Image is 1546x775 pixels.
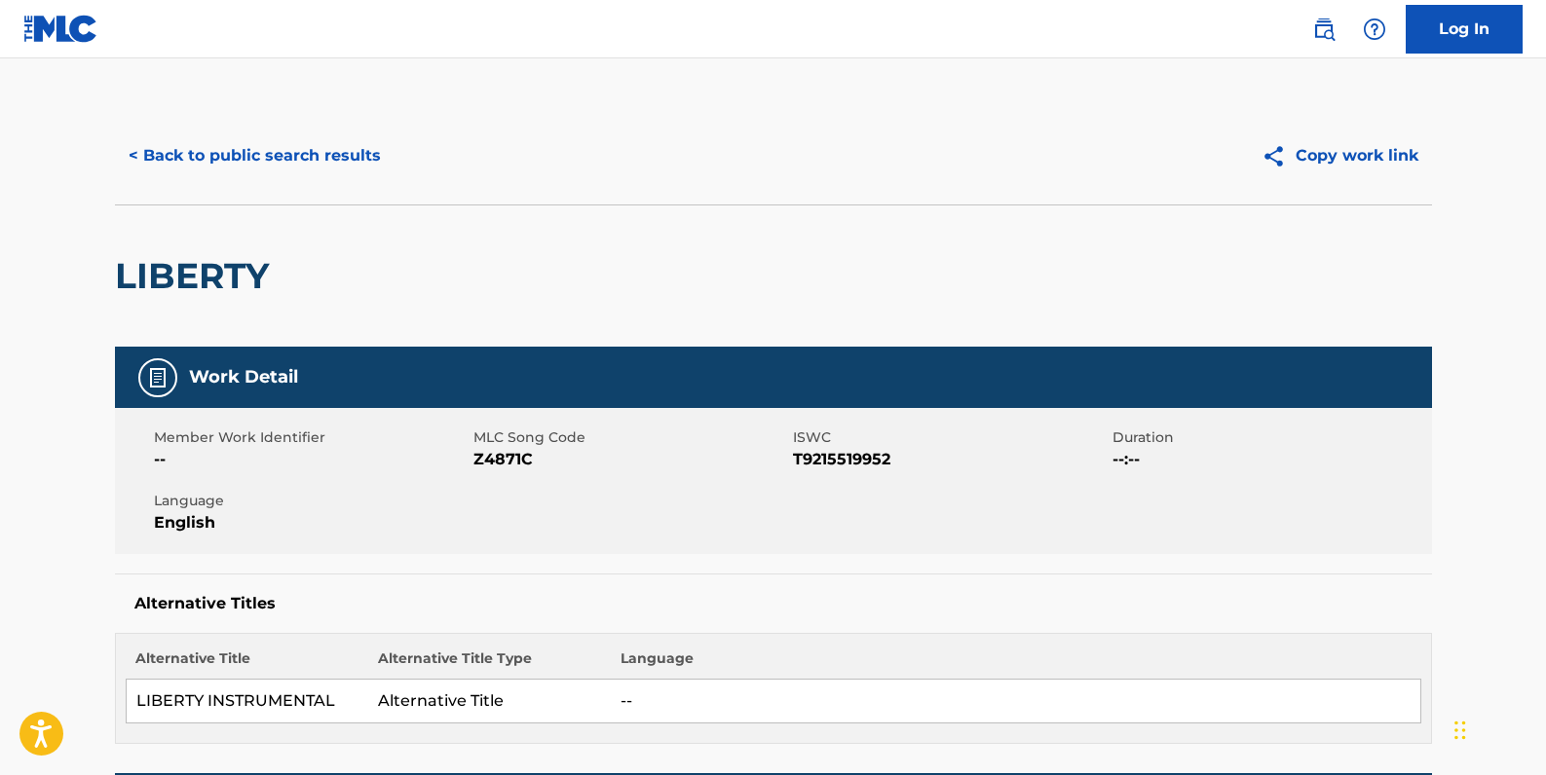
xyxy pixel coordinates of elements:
span: Language [154,491,469,511]
iframe: Chat Widget [1449,682,1546,775]
span: MLC Song Code [473,427,788,448]
span: -- [154,448,469,471]
td: Alternative Title [368,680,611,723]
span: Z4871C [473,448,788,471]
button: < Back to public search results [115,131,395,180]
div: Drag [1454,701,1466,759]
img: help [1363,18,1386,41]
button: Copy work link [1248,131,1432,180]
span: Duration [1112,427,1427,448]
span: ISWC [793,427,1108,448]
td: LIBERTY INSTRUMENTAL [126,680,368,723]
span: Member Work Identifier [154,427,469,448]
a: Log In [1406,5,1523,54]
h5: Work Detail [189,366,298,388]
img: MLC Logo [23,15,98,43]
td: -- [611,680,1420,723]
img: Work Detail [146,366,170,389]
img: Copy work link [1262,144,1296,168]
div: Help [1355,10,1394,49]
h5: Alternative Titles [134,594,1413,613]
span: --:-- [1112,448,1427,471]
th: Alternative Title [126,648,368,680]
span: English [154,511,469,535]
img: search [1312,18,1336,41]
th: Alternative Title Type [368,648,611,680]
th: Language [611,648,1420,680]
h2: LIBERTY [115,254,279,298]
span: T9215519952 [793,448,1108,471]
a: Public Search [1304,10,1343,49]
